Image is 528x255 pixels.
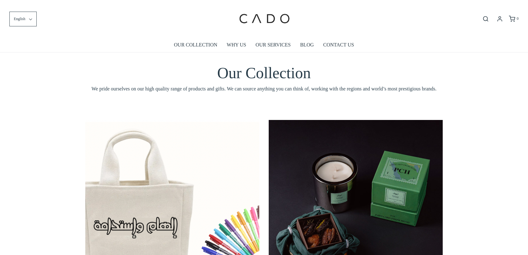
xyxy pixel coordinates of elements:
span: English [14,16,25,22]
button: English [9,12,37,26]
a: 0 [508,16,519,22]
span: We pride ourselves on our high quality range of products and gifts. We can source anything you ca... [85,85,443,93]
a: CONTACT US [323,38,354,52]
button: Open search bar [480,15,491,22]
span: Our Collection [217,64,311,82]
span: 0 [517,16,519,21]
a: WHY US [227,38,246,52]
a: OUR SERVICES [256,38,291,52]
a: BLOG [300,38,314,52]
img: cadogifting [237,5,291,33]
a: OUR COLLECTION [174,38,217,52]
